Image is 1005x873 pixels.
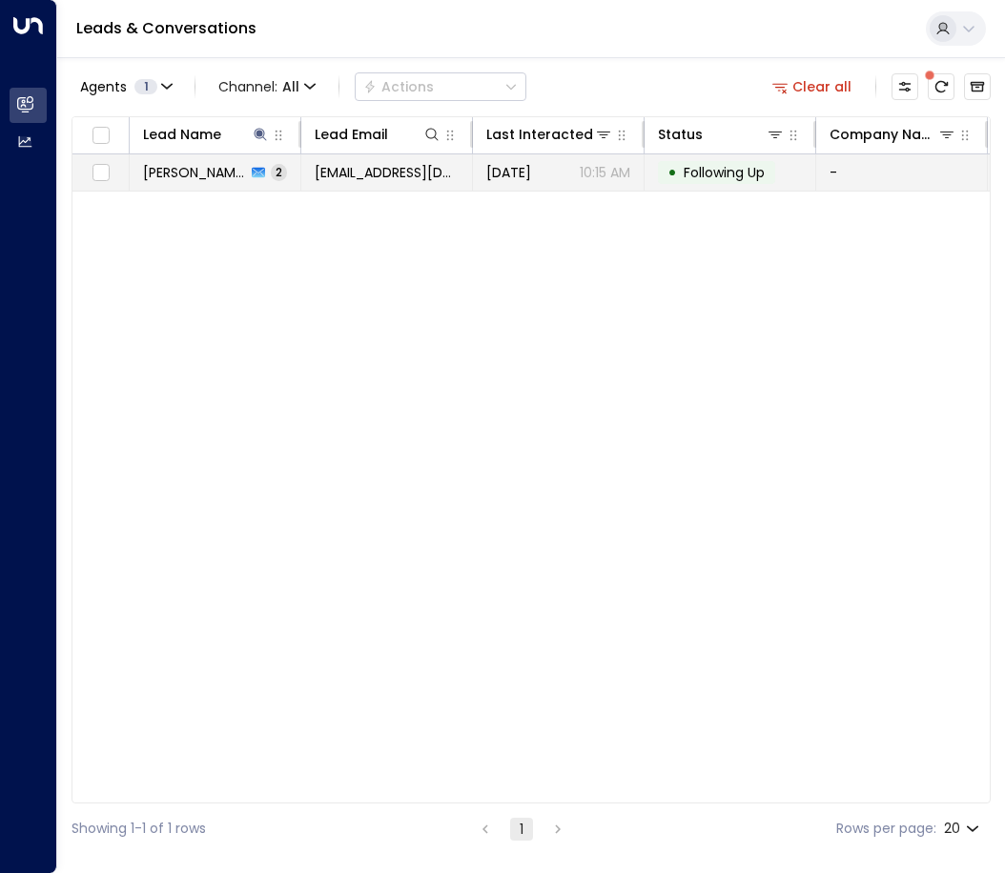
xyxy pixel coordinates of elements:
[836,819,936,839] label: Rows per page:
[143,163,246,182] span: Wayne Munn
[765,73,860,100] button: Clear all
[72,73,179,100] button: Agents1
[830,123,937,146] div: Company Name
[89,161,113,185] span: Toggle select row
[271,164,287,180] span: 2
[355,72,526,101] button: Actions
[944,815,983,843] div: 20
[76,17,256,39] a: Leads & Conversations
[667,156,677,189] div: •
[315,163,459,182] span: waynemunnster1@hotmail.co.uk
[580,163,630,182] p: 10:15 AM
[964,73,991,100] button: Archived Leads
[816,154,988,191] td: -
[658,123,703,146] div: Status
[830,123,956,146] div: Company Name
[143,123,270,146] div: Lead Name
[486,163,531,182] span: Yesterday
[486,123,613,146] div: Last Interacted
[928,73,954,100] span: There are new threads available. Refresh the grid to view the latest updates.
[473,817,570,841] nav: pagination navigation
[134,79,157,94] span: 1
[510,818,533,841] button: page 1
[211,73,323,100] button: Channel:All
[282,79,299,94] span: All
[72,819,206,839] div: Showing 1-1 of 1 rows
[486,123,593,146] div: Last Interacted
[363,78,434,95] div: Actions
[355,72,526,101] div: Button group with a nested menu
[315,123,388,146] div: Lead Email
[684,163,765,182] span: Following Up
[80,80,127,93] span: Agents
[892,73,918,100] button: Customize
[658,123,785,146] div: Status
[315,123,441,146] div: Lead Email
[143,123,221,146] div: Lead Name
[89,124,113,148] span: Toggle select all
[211,73,323,100] span: Channel:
